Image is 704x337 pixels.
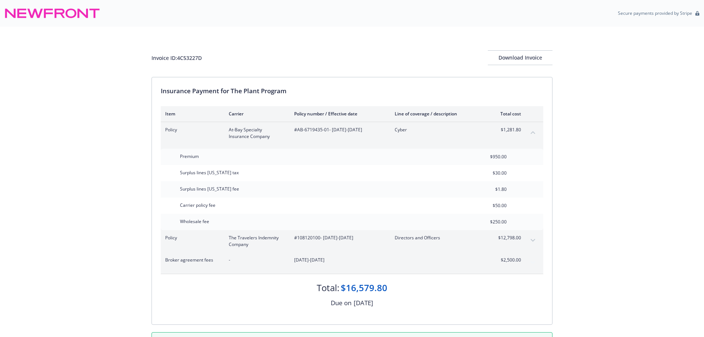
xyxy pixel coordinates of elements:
[165,111,217,117] div: Item
[395,111,482,117] div: Line of coverage / description
[161,252,543,274] div: Broker agreement fees-[DATE]-[DATE]$2,500.00expand content
[618,10,692,16] p: Secure payments provided by Stripe
[180,169,239,176] span: Surplus lines [US_STATE] tax
[294,257,383,263] span: [DATE]-[DATE]
[229,257,282,263] span: -
[229,127,282,140] span: At-Bay Specialty Insurance Company
[317,282,339,294] div: Total:
[294,111,383,117] div: Policy number / Effective date
[463,168,511,179] input: 0.00
[527,235,539,246] button: expand content
[493,127,521,133] span: $1,281.80
[493,111,521,117] div: Total cost
[180,186,239,192] span: Surplus lines [US_STATE] fee
[488,51,552,65] div: Download Invoice
[395,127,482,133] span: Cyber
[165,235,217,241] span: Policy
[493,257,521,263] span: $2,500.00
[527,127,539,138] button: collapse content
[294,235,383,241] span: #108120100 - [DATE]-[DATE]
[493,235,521,241] span: $12,798.00
[165,257,217,263] span: Broker agreement fees
[152,54,202,62] div: Invoice ID: 4C53227D
[229,235,282,248] span: The Travelers Indemnity Company
[463,184,511,195] input: 0.00
[229,111,282,117] div: Carrier
[463,151,511,162] input: 0.00
[463,216,511,228] input: 0.00
[331,298,351,308] div: Due on
[180,153,199,159] span: Premium
[395,235,482,241] span: Directors and Officers
[161,230,543,252] div: PolicyThe Travelers Indemnity Company#108120100- [DATE]-[DATE]Directors and Officers$12,798.00exp...
[354,298,373,308] div: [DATE]
[294,127,383,133] span: #AB-6719435-01 - [DATE]-[DATE]
[161,86,543,96] div: Insurance Payment for The Plant Program
[161,122,543,144] div: PolicyAt-Bay Specialty Insurance Company#AB-6719435-01- [DATE]-[DATE]Cyber$1,281.80collapse content
[180,218,209,225] span: Wholesale fee
[488,50,552,65] button: Download Invoice
[463,200,511,211] input: 0.00
[165,127,217,133] span: Policy
[180,202,215,208] span: Carrier policy fee
[527,257,539,269] button: expand content
[341,282,387,294] div: $16,579.80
